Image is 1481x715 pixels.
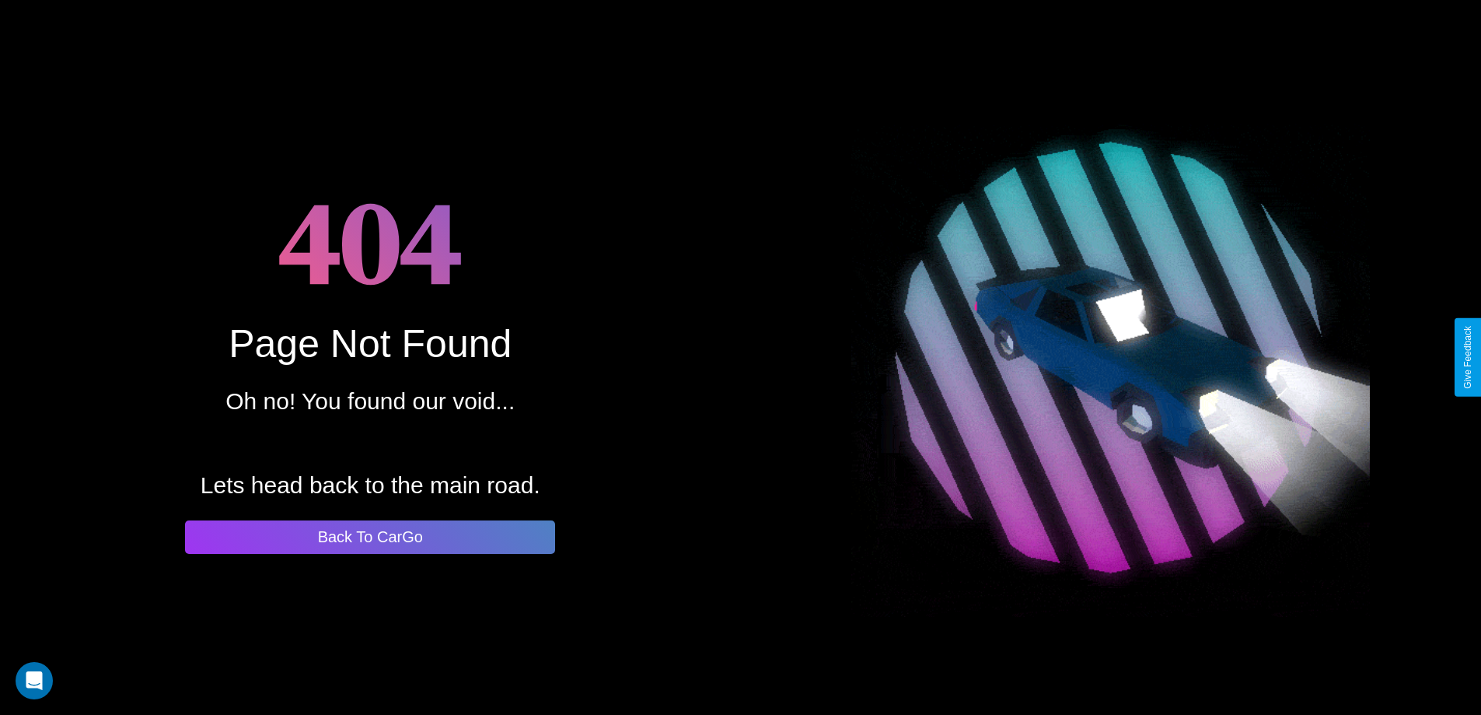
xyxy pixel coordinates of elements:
[201,380,540,506] p: Oh no! You found our void... Lets head back to the main road.
[851,98,1370,617] img: spinning car
[278,162,463,321] h1: 404
[229,321,512,366] div: Page Not Found
[1462,326,1473,389] div: Give Feedback
[16,662,53,699] div: Open Intercom Messenger
[185,520,555,554] button: Back To CarGo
